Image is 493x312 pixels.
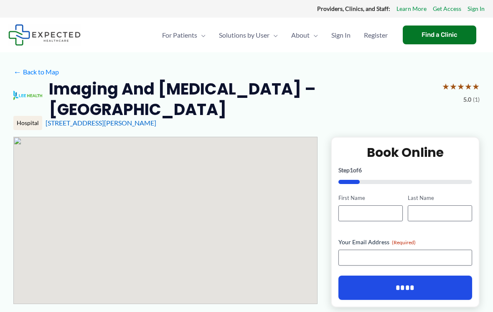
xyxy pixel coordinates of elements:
span: 1 [350,166,353,174]
img: Expected Healthcare Logo - side, dark font, small [8,24,81,46]
a: [STREET_ADDRESS][PERSON_NAME] [46,119,156,127]
nav: Primary Site Navigation [155,20,394,50]
a: Register [357,20,394,50]
a: Find a Clinic [403,26,476,44]
a: Get Access [433,3,461,14]
a: ←Back to Map [13,66,59,78]
a: Sign In [325,20,357,50]
a: For PatientsMenu Toggle [155,20,212,50]
span: ★ [442,79,450,94]
span: (1) [473,94,480,105]
label: First Name [338,194,403,202]
span: Solutions by User [219,20,269,50]
a: Solutions by UserMenu Toggle [212,20,285,50]
span: 5.0 [463,94,471,105]
span: (Required) [392,239,416,246]
label: Your Email Address [338,238,472,246]
span: ← [13,68,21,76]
a: Learn More [396,3,427,14]
span: About [291,20,310,50]
span: Register [364,20,388,50]
div: Hospital [13,116,42,130]
span: 6 [358,166,362,174]
span: ★ [465,79,472,94]
span: For Patients [162,20,197,50]
strong: Providers, Clinics, and Staff: [317,5,390,12]
span: ★ [450,79,457,94]
span: ★ [472,79,480,94]
span: ★ [457,79,465,94]
a: AboutMenu Toggle [285,20,325,50]
span: Sign In [331,20,351,50]
h2: Book Online [338,144,472,161]
h2: Imaging and [MEDICAL_DATA] – [GEOGRAPHIC_DATA] [49,79,435,120]
a: Sign In [468,3,485,14]
label: Last Name [408,194,472,202]
span: Menu Toggle [197,20,206,50]
p: Step of [338,167,472,173]
span: Menu Toggle [269,20,278,50]
span: Menu Toggle [310,20,318,50]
